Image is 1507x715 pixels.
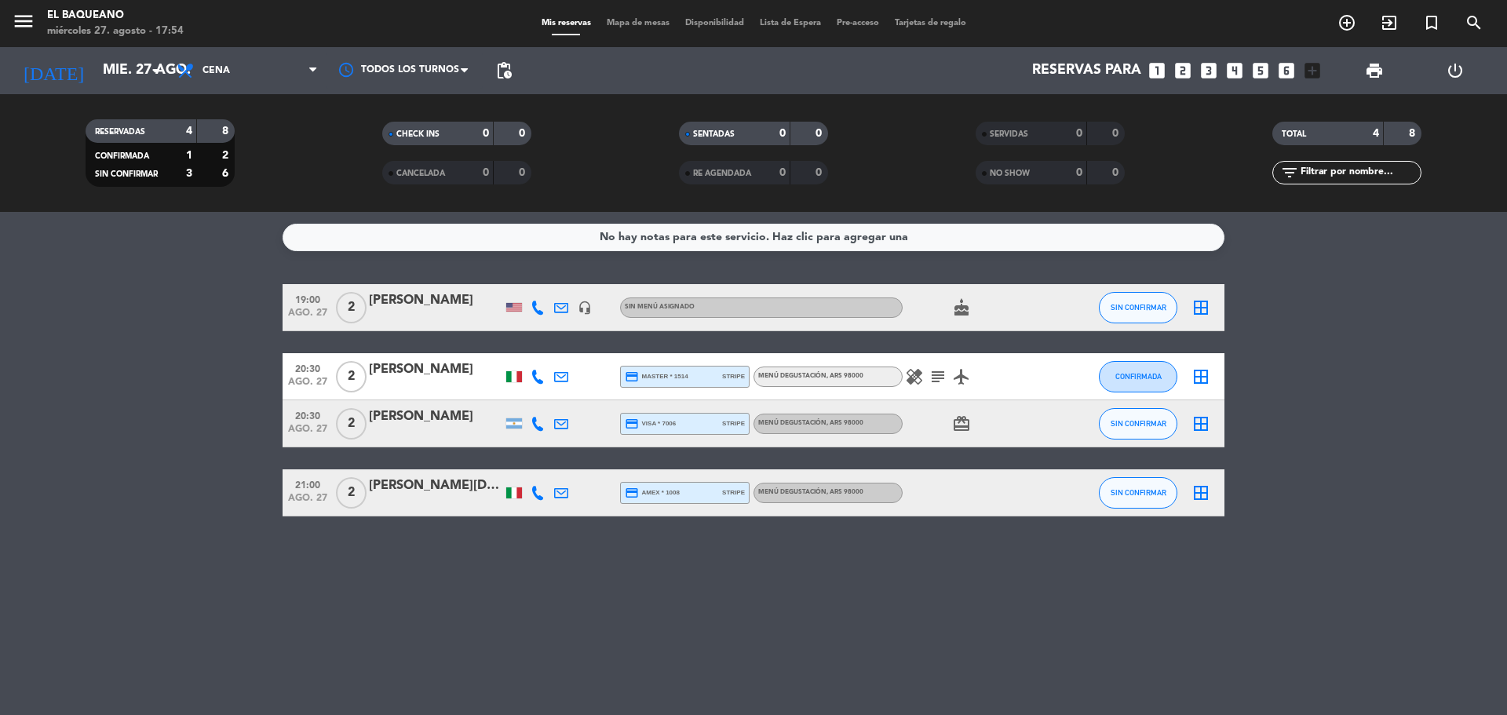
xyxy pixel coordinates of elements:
span: , ARS 98000 [826,373,863,379]
span: pending_actions [494,61,513,80]
i: healing [905,367,924,386]
span: Mapa de mesas [599,19,677,27]
span: Menú degustación [758,420,863,426]
span: RE AGENDADA [693,170,751,177]
span: 2 [336,477,367,509]
i: border_all [1191,483,1210,502]
div: El Baqueano [47,8,184,24]
i: add_circle_outline [1337,13,1356,32]
button: CONFIRMADA [1099,361,1177,392]
i: border_all [1191,367,1210,386]
i: border_all [1191,414,1210,433]
strong: 2 [222,150,232,161]
span: SERVIDAS [990,130,1028,138]
strong: 0 [816,167,825,178]
button: SIN CONFIRMAR [1099,408,1177,440]
span: amex * 1008 [625,486,680,500]
span: SIN CONFIRMAR [1111,488,1166,497]
i: power_settings_new [1446,61,1465,80]
strong: 4 [1373,128,1379,139]
strong: 1 [186,150,192,161]
span: Sin menú asignado [625,304,695,310]
i: add_box [1302,60,1323,81]
i: looks_5 [1250,60,1271,81]
strong: 0 [483,128,489,139]
span: 2 [336,408,367,440]
strong: 6 [222,168,232,179]
i: exit_to_app [1380,13,1399,32]
strong: 3 [186,168,192,179]
span: print [1365,61,1384,80]
strong: 0 [1112,167,1122,178]
i: subject [929,367,947,386]
i: credit_card [625,370,639,384]
span: ago. 27 [288,308,327,326]
i: [DATE] [12,53,95,88]
strong: 8 [222,126,232,137]
span: Menú degustación [758,373,863,379]
div: [PERSON_NAME] [369,290,502,311]
span: 20:30 [288,406,327,424]
strong: 0 [779,167,786,178]
span: master * 1514 [625,370,688,384]
span: ago. 27 [288,424,327,442]
span: CONFIRMADA [95,152,149,160]
button: SIN CONFIRMAR [1099,477,1177,509]
strong: 0 [483,167,489,178]
span: Pre-acceso [829,19,887,27]
span: visa * 7006 [625,417,676,431]
span: TOTAL [1282,130,1306,138]
span: RESERVADAS [95,128,145,136]
i: arrow_drop_down [146,61,165,80]
i: looks_6 [1276,60,1297,81]
span: CHECK INS [396,130,440,138]
span: , ARS 98000 [826,489,863,495]
i: turned_in_not [1422,13,1441,32]
strong: 0 [1076,128,1082,139]
i: airplanemode_active [952,367,971,386]
strong: 4 [186,126,192,137]
span: stripe [722,418,745,429]
div: miércoles 27. agosto - 17:54 [47,24,184,39]
div: [PERSON_NAME] [369,359,502,380]
strong: 0 [519,128,528,139]
span: NO SHOW [990,170,1030,177]
strong: 0 [519,167,528,178]
strong: 0 [1076,167,1082,178]
span: Mis reservas [534,19,599,27]
span: ago. 27 [288,493,327,511]
button: SIN CONFIRMAR [1099,292,1177,323]
i: credit_card [625,486,639,500]
span: Cena [203,65,230,76]
input: Filtrar por nombre... [1299,164,1421,181]
strong: 0 [816,128,825,139]
strong: 8 [1409,128,1418,139]
span: CONFIRMADA [1115,372,1162,381]
span: SIN CONFIRMAR [1111,419,1166,428]
span: Reservas para [1032,63,1141,78]
span: Disponibilidad [677,19,752,27]
strong: 0 [1112,128,1122,139]
span: 21:00 [288,475,327,493]
i: cake [952,298,971,317]
i: credit_card [625,417,639,431]
span: CANCELADA [396,170,445,177]
span: 20:30 [288,359,327,377]
span: 2 [336,292,367,323]
i: card_giftcard [952,414,971,433]
span: ago. 27 [288,377,327,395]
button: menu [12,9,35,38]
i: search [1465,13,1483,32]
div: [PERSON_NAME][DATE] [369,476,502,496]
i: looks_one [1147,60,1167,81]
i: filter_list [1280,163,1299,182]
span: Lista de Espera [752,19,829,27]
span: 19:00 [288,290,327,308]
span: Menú degustación [758,489,863,495]
span: 2 [336,361,367,392]
span: , ARS 98000 [826,420,863,426]
i: menu [12,9,35,33]
span: SIN CONFIRMAR [1111,303,1166,312]
div: [PERSON_NAME] [369,407,502,427]
i: headset_mic [578,301,592,315]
